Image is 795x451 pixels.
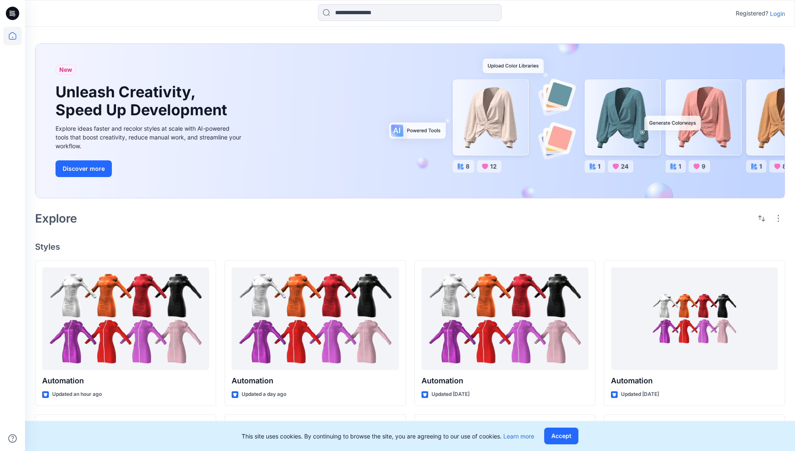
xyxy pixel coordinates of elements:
[421,267,588,370] a: Automation
[432,390,469,399] p: Updated [DATE]
[232,267,399,370] a: Automation
[242,390,286,399] p: Updated a day ago
[736,8,768,18] p: Registered?
[611,267,778,370] a: Automation
[770,9,785,18] p: Login
[242,432,534,441] p: This site uses cookies. By continuing to browse the site, you are agreeing to our use of cookies.
[56,160,112,177] button: Discover more
[42,267,209,370] a: Automation
[503,433,534,440] a: Learn more
[35,212,77,225] h2: Explore
[611,375,778,387] p: Automation
[59,65,72,75] span: New
[52,390,102,399] p: Updated an hour ago
[56,160,243,177] a: Discover more
[56,124,243,150] div: Explore ideas faster and recolor styles at scale with AI-powered tools that boost creativity, red...
[421,375,588,387] p: Automation
[56,83,231,119] h1: Unleash Creativity, Speed Up Development
[621,390,659,399] p: Updated [DATE]
[35,242,785,252] h4: Styles
[544,428,578,444] button: Accept
[232,375,399,387] p: Automation
[42,375,209,387] p: Automation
